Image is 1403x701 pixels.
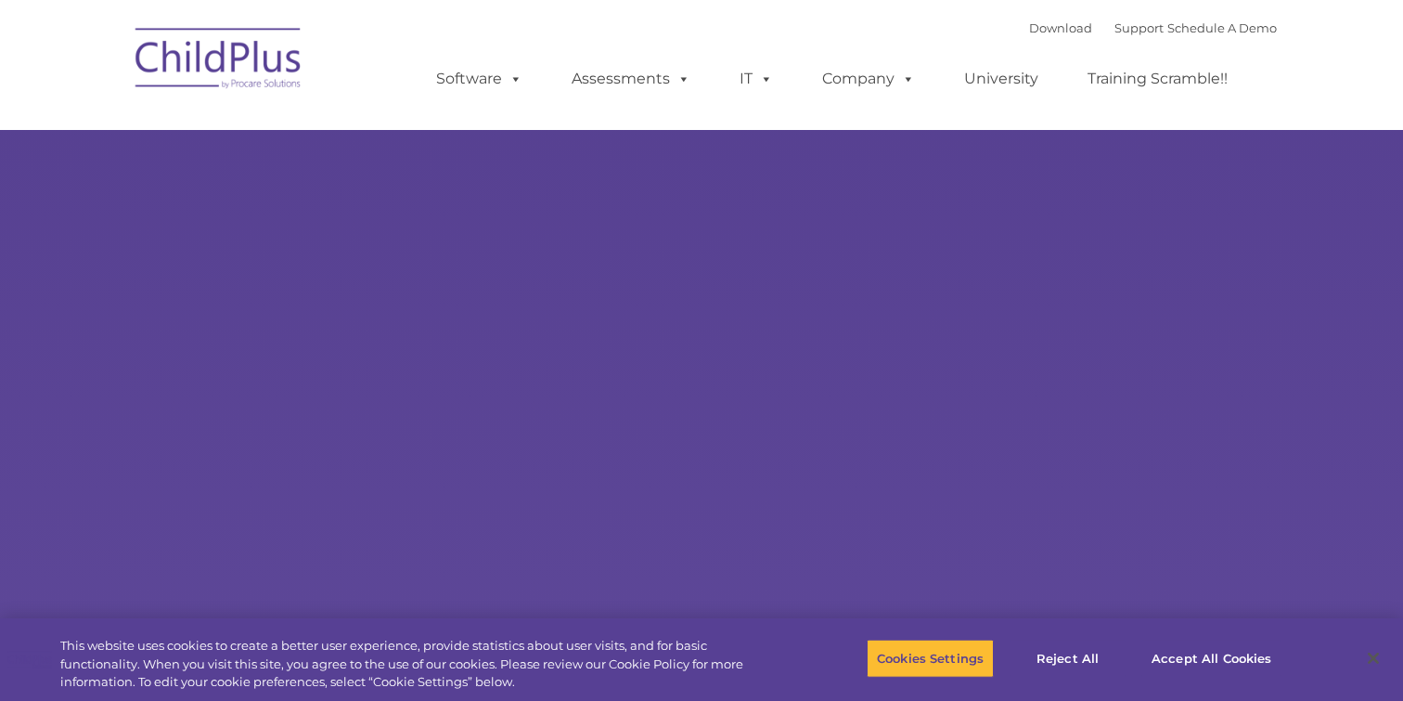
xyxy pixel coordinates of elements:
div: This website uses cookies to create a better user experience, provide statistics about user visit... [60,637,772,692]
img: ChildPlus by Procare Solutions [126,15,312,108]
a: Training Scramble!! [1069,60,1246,97]
a: Company [804,60,933,97]
button: Cookies Settings [867,639,994,678]
a: Support [1114,20,1164,35]
a: Schedule A Demo [1167,20,1277,35]
button: Reject All [1010,639,1126,678]
a: IT [721,60,792,97]
a: University [946,60,1057,97]
a: Software [418,60,541,97]
button: Accept All Cookies [1141,639,1281,678]
font: | [1029,20,1277,35]
button: Close [1353,638,1394,679]
a: Download [1029,20,1092,35]
a: Assessments [553,60,709,97]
